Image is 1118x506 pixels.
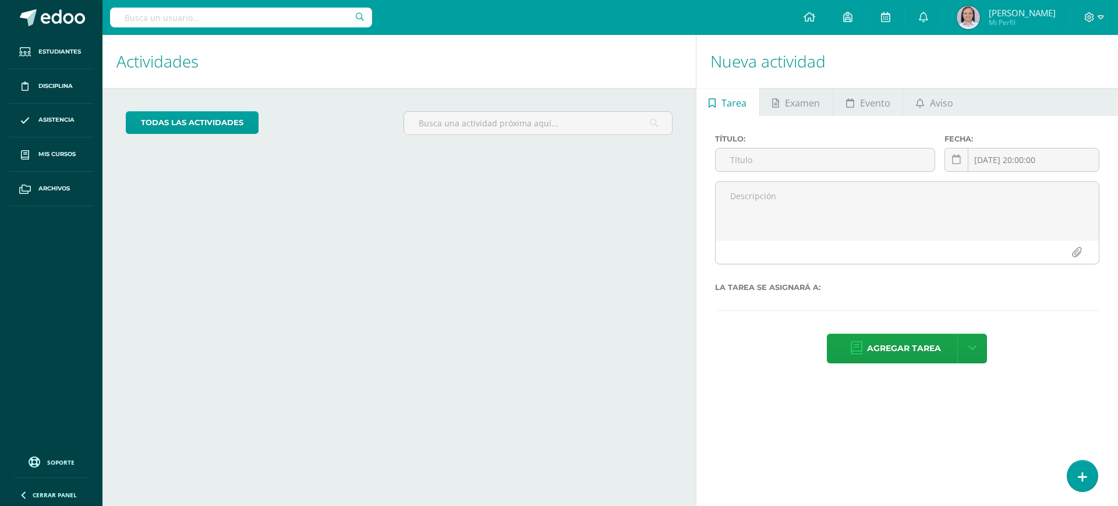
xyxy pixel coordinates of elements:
[126,111,259,134] a: todas las Actividades
[9,104,93,138] a: Asistencia
[833,88,903,116] a: Evento
[33,491,77,499] span: Cerrar panel
[38,184,70,193] span: Archivos
[38,115,75,125] span: Asistencia
[116,35,682,88] h1: Actividades
[47,458,75,466] span: Soporte
[9,69,93,104] a: Disciplina
[110,8,372,27] input: Busca un usuario...
[710,35,1104,88] h1: Nueva actividad
[696,88,759,116] a: Tarea
[721,89,746,117] span: Tarea
[38,150,76,159] span: Mis cursos
[944,135,1099,143] label: Fecha:
[404,112,671,135] input: Busca una actividad próxima aquí...
[716,148,935,171] input: Título
[715,283,1099,292] label: La tarea se asignará a:
[14,454,89,469] a: Soporte
[945,148,1099,171] input: Fecha de entrega
[38,82,73,91] span: Disciplina
[715,135,936,143] label: Título:
[989,7,1056,19] span: [PERSON_NAME]
[9,137,93,172] a: Mis cursos
[9,172,93,206] a: Archivos
[903,88,965,116] a: Aviso
[860,89,890,117] span: Evento
[38,47,81,56] span: Estudiantes
[760,88,833,116] a: Examen
[957,6,980,29] img: 362840c0840221cfc42a5058b27e03ff.png
[930,89,953,117] span: Aviso
[9,35,93,69] a: Estudiantes
[785,89,820,117] span: Examen
[867,334,941,363] span: Agregar tarea
[989,17,1056,27] span: Mi Perfil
